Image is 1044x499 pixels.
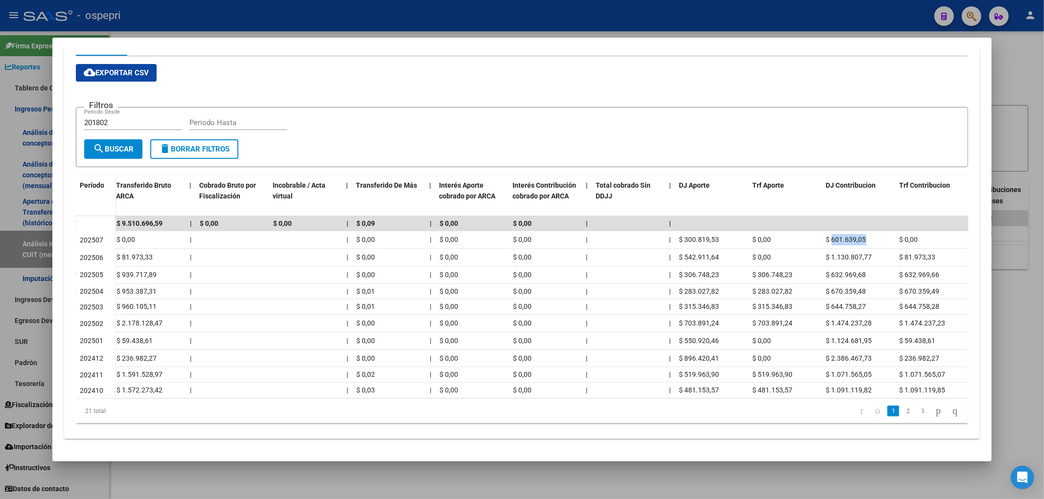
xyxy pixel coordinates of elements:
[586,287,588,295] span: |
[80,320,103,327] span: 202502
[586,219,588,227] span: |
[347,319,348,327] span: |
[670,303,671,310] span: |
[826,181,876,189] span: DJ Contribucion
[900,319,946,327] span: $ 1.474.237,23
[509,175,582,218] datatable-header-cell: Interés Contribución cobrado por ARCA
[586,181,588,189] span: |
[826,287,866,295] span: $ 670.359,48
[513,319,532,327] span: $ 0,00
[116,219,162,227] span: $ 9.510.696,59
[356,271,375,279] span: $ 0,00
[425,175,435,218] datatable-header-cell: |
[856,406,868,416] a: go to first page
[430,287,431,295] span: |
[670,337,671,345] span: |
[1011,466,1034,489] div: Open Intercom Messenger
[679,386,719,394] span: $ 481.153,57
[80,354,103,362] span: 202412
[440,370,458,378] span: $ 0,00
[84,66,95,78] mat-icon: cloud_download
[93,143,105,154] mat-icon: search
[670,319,671,327] span: |
[347,253,348,261] span: |
[592,175,665,218] datatable-header-cell: Total cobrado Sin DDJJ
[116,253,153,261] span: $ 81.973,33
[826,370,872,378] span: $ 1.071.565,05
[116,181,171,200] span: Transferido Bruto ARCA
[347,236,348,243] span: |
[440,303,458,310] span: $ 0,00
[753,287,793,295] span: $ 283.027,82
[752,181,784,189] span: Trf Aporte
[596,181,650,200] span: Total cobrado Sin DDJJ
[440,236,458,243] span: $ 0,00
[269,175,342,218] datatable-header-cell: Incobrable / Acta virtual
[670,253,671,261] span: |
[679,354,719,362] span: $ 896.420,41
[826,271,866,279] span: $ 632.969,68
[116,386,162,394] span: $ 1.572.273,42
[670,354,671,362] span: |
[159,145,230,153] span: Borrar Filtros
[512,181,576,200] span: Interés Contribución cobrado por ARCA
[513,354,532,362] span: $ 0,00
[665,175,675,218] datatable-header-cell: |
[347,354,348,362] span: |
[356,370,375,378] span: $ 0,02
[80,236,103,244] span: 202507
[753,370,793,378] span: $ 519.963,90
[93,145,134,153] span: Buscar
[675,175,748,218] datatable-header-cell: DJ Aporte
[356,253,375,261] span: $ 0,00
[679,370,719,378] span: $ 519.963,90
[586,386,588,394] span: |
[116,236,135,243] span: $ 0,00
[430,319,431,327] span: |
[900,354,940,362] span: $ 236.982,27
[586,319,588,327] span: |
[679,253,719,261] span: $ 542.911,64
[826,253,872,261] span: $ 1.130.807,77
[900,253,936,261] span: $ 81.973,33
[159,143,171,154] mat-icon: delete
[347,287,348,295] span: |
[915,403,930,419] li: page 3
[513,271,532,279] span: $ 0,00
[670,219,672,227] span: |
[586,271,588,279] span: |
[347,303,348,310] span: |
[440,319,458,327] span: $ 0,00
[190,337,191,345] span: |
[586,236,588,243] span: |
[513,303,532,310] span: $ 0,00
[679,236,719,243] span: $ 300.819,53
[64,24,980,439] div: Aportes y Contribuciones de la Empresa: 30717790983
[826,303,866,310] span: $ 644.758,27
[116,287,157,295] span: $ 953.387,31
[80,303,103,311] span: 202503
[116,271,157,279] span: $ 939.717,89
[76,175,115,216] datatable-header-cell: Período
[586,253,588,261] span: |
[900,303,940,310] span: $ 644.758,28
[900,236,918,243] span: $ 0,00
[84,68,149,77] span: Exportar CSV
[586,370,588,378] span: |
[513,219,532,227] span: $ 0,00
[356,354,375,362] span: $ 0,00
[513,370,532,378] span: $ 0,00
[430,337,431,345] span: |
[190,219,192,227] span: |
[430,370,431,378] span: |
[190,236,191,243] span: |
[190,354,191,362] span: |
[347,386,348,394] span: |
[670,386,671,394] span: |
[112,175,186,218] datatable-header-cell: Transferido Bruto ARCA
[84,100,118,110] h3: Filtros
[190,319,191,327] span: |
[917,406,928,416] a: 3
[439,181,495,200] span: Interés Aporte cobrado por ARCA
[199,181,256,200] span: Cobrado Bruto por Fiscalización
